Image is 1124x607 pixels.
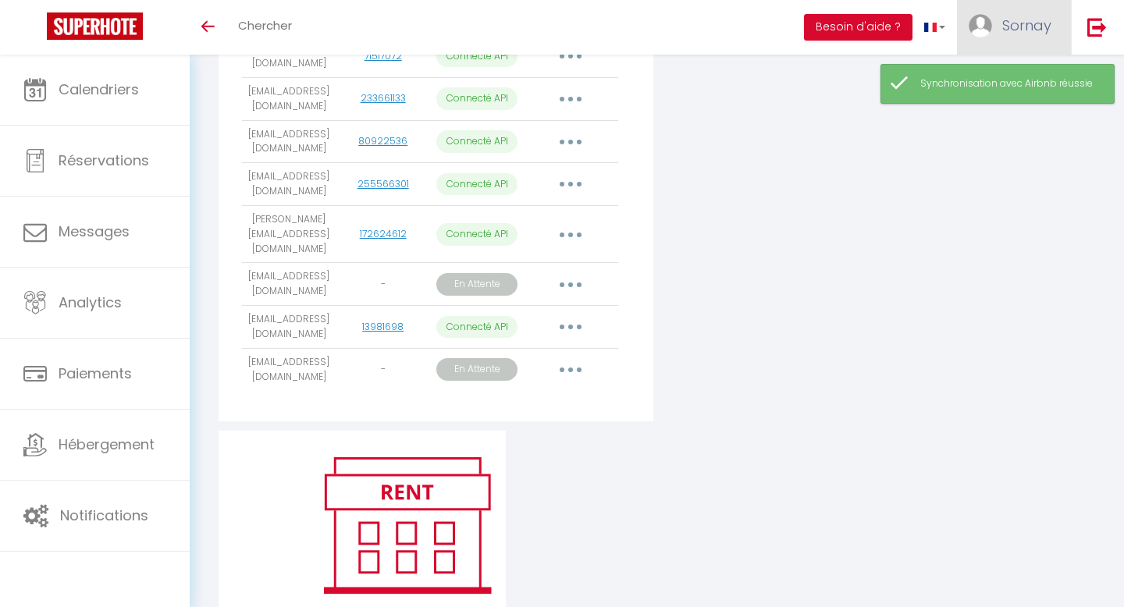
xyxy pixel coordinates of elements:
img: Super Booking [47,12,143,40]
td: [EMAIL_ADDRESS][DOMAIN_NAME] [242,77,336,120]
img: rent.png [308,450,507,600]
p: Connecté API [436,87,518,110]
p: Connecté API [436,316,518,339]
span: Réservations [59,151,149,170]
p: En Attente [436,358,518,381]
a: 71517072 [365,49,402,62]
td: [EMAIL_ADDRESS][DOMAIN_NAME] [242,35,336,78]
p: En Attente [436,273,518,296]
p: Connecté API [436,173,518,196]
button: Besoin d'aide ? [804,14,912,41]
p: Connecté API [436,130,518,153]
td: [EMAIL_ADDRESS][DOMAIN_NAME] [242,348,336,391]
span: Chercher [238,17,292,34]
span: Messages [59,222,130,241]
span: Paiements [59,364,132,383]
div: - [342,362,423,377]
a: 80922536 [358,134,407,147]
img: logout [1087,17,1107,37]
div: Synchronisation avec Airbnb réussie [920,76,1098,91]
a: 255566301 [357,177,409,190]
a: 13981698 [362,320,404,333]
span: Calendriers [59,80,139,99]
td: [EMAIL_ADDRESS][DOMAIN_NAME] [242,120,336,163]
span: Hébergement [59,435,155,454]
iframe: Chat [1058,537,1112,595]
p: Connecté API [436,45,518,68]
img: ... [969,14,992,37]
span: Sornay [1002,16,1051,35]
td: [EMAIL_ADDRESS][DOMAIN_NAME] [242,163,336,206]
td: [EMAIL_ADDRESS][DOMAIN_NAME] [242,263,336,306]
div: - [342,277,423,292]
p: Connecté API [436,223,518,246]
td: [EMAIL_ADDRESS][DOMAIN_NAME] [242,306,336,349]
td: [PERSON_NAME][EMAIL_ADDRESS][DOMAIN_NAME] [242,205,336,263]
button: Ouvrir le widget de chat LiveChat [12,6,59,53]
span: Notifications [60,506,148,525]
a: 172624612 [360,227,407,240]
span: Analytics [59,293,122,312]
a: 233661133 [361,91,406,105]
